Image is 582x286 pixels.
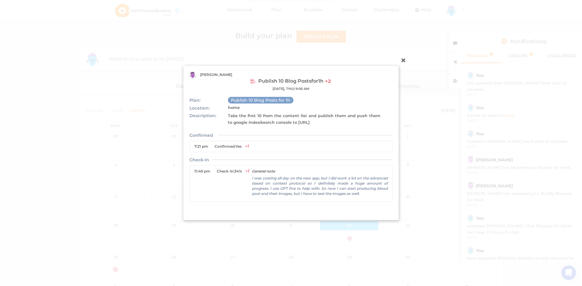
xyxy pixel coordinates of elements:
[228,97,293,104] span: Publish 10 Blog Posts for 1h
[217,168,242,174] span: Check-in: 34 %
[258,78,323,86] span: Publish 10 Blog Posts for 1h
[194,143,208,149] span: 7:21 pm
[189,105,226,111] span: Location:
[189,87,393,91] div: [DATE], THU | 9:00 AM
[189,97,226,104] span: Plan:
[228,112,380,126] p: Take the first 10 from the content list and publish them and push them to google index/search con...
[194,168,210,174] span: 11:49 pm
[252,176,388,196] p: I was coating all day on the new app, but I did work a lot on the advanced based on context proto...
[325,78,331,86] span: + 2
[245,143,249,150] span: + 1
[189,132,213,139] span: Confirmed
[252,168,275,174] div: General note
[215,143,242,149] span: Confirmed: Yes
[228,105,240,110] p: home
[189,112,226,119] span: Description:
[245,168,249,174] span: + 1
[189,156,209,163] span: Check-in
[200,72,232,77] span: [PERSON_NAME]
